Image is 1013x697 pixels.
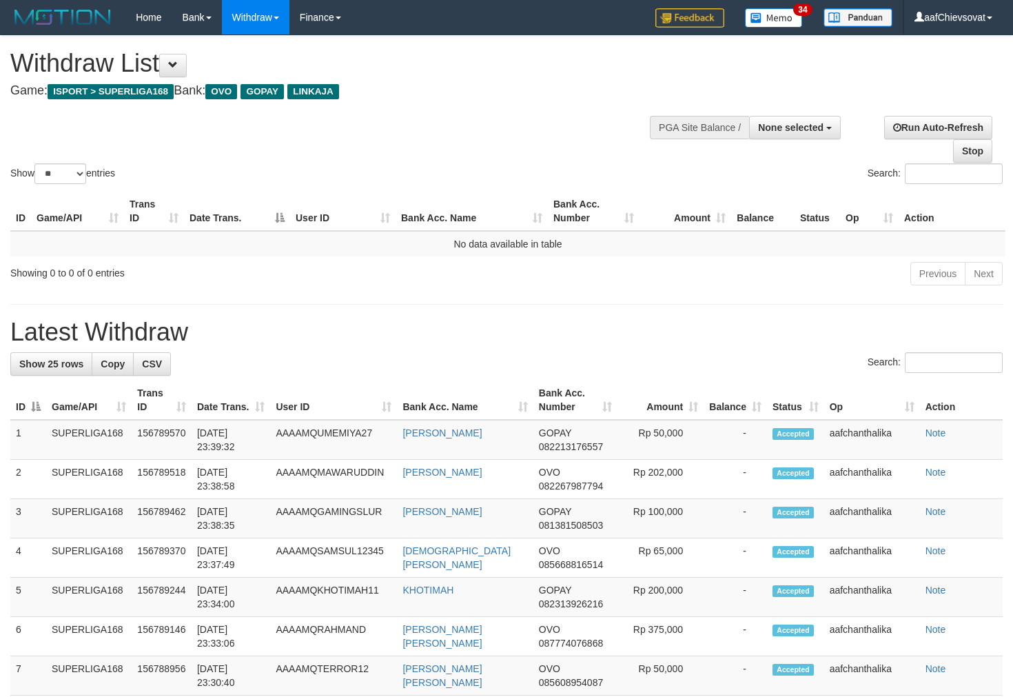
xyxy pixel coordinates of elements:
[10,7,115,28] img: MOTION_logo.png
[132,420,192,460] td: 156789570
[639,192,731,231] th: Amount: activate to sort column ascending
[31,192,124,231] th: Game/API: activate to sort column ascending
[10,352,92,376] a: Show 25 rows
[533,381,617,420] th: Bank Acc. Number: activate to sort column ascending
[287,84,339,99] span: LINKAJA
[772,507,814,518] span: Accepted
[824,499,920,538] td: aafchanthalika
[10,231,1005,256] td: No data available in table
[539,481,603,492] span: Copy 082267987794 to clipboard
[772,428,814,440] span: Accepted
[192,420,270,460] td: [DATE] 23:39:32
[758,122,823,133] span: None selected
[824,420,920,460] td: aafchanthalika
[899,192,1005,231] th: Action
[10,617,46,656] td: 6
[617,656,704,696] td: Rp 50,000
[184,192,290,231] th: Date Trans.: activate to sort column descending
[270,499,397,538] td: AAAAMQGAMINGSLUR
[46,538,132,578] td: SUPERLIGA168
[402,427,482,438] a: [PERSON_NAME]
[402,585,453,596] a: KHOTIMAH
[10,192,31,231] th: ID
[10,319,1003,346] h1: Latest Withdraw
[10,656,46,696] td: 7
[10,499,46,538] td: 3
[965,262,1003,285] a: Next
[142,358,162,370] span: CSV
[10,578,46,617] td: 5
[905,163,1003,184] input: Search:
[192,617,270,656] td: [DATE] 23:33:06
[10,163,115,184] label: Show entries
[132,499,192,538] td: 156789462
[772,625,814,636] span: Accepted
[767,381,824,420] th: Status: activate to sort column ascending
[868,352,1003,373] label: Search:
[192,381,270,420] th: Date Trans.: activate to sort column ascending
[548,192,639,231] th: Bank Acc. Number: activate to sort column ascending
[539,559,603,570] span: Copy 085668816514 to clipboard
[10,381,46,420] th: ID: activate to sort column descending
[704,617,767,656] td: -
[270,578,397,617] td: AAAAMQKHOTIMAH11
[824,538,920,578] td: aafchanthalika
[925,663,946,674] a: Note
[539,638,603,649] span: Copy 087774076868 to clipboard
[539,624,560,635] span: OVO
[795,192,840,231] th: Status
[402,506,482,517] a: [PERSON_NAME]
[132,538,192,578] td: 156789370
[884,116,992,139] a: Run Auto-Refresh
[396,192,548,231] th: Bank Acc. Name: activate to sort column ascending
[617,578,704,617] td: Rp 200,000
[731,192,795,231] th: Balance
[824,460,920,499] td: aafchanthalika
[402,545,511,570] a: [DEMOGRAPHIC_DATA][PERSON_NAME]
[270,538,397,578] td: AAAAMQSAMSUL12345
[48,84,174,99] span: ISPORT > SUPERLIGA168
[925,545,946,556] a: Note
[617,460,704,499] td: Rp 202,000
[539,663,560,674] span: OVO
[34,163,86,184] select: Showentries
[704,538,767,578] td: -
[46,420,132,460] td: SUPERLIGA168
[270,420,397,460] td: AAAAMQUMEMIYA27
[704,460,767,499] td: -
[772,585,814,597] span: Accepted
[10,261,412,280] div: Showing 0 to 0 of 0 entries
[19,358,83,370] span: Show 25 rows
[772,467,814,479] span: Accepted
[824,381,920,420] th: Op: activate to sort column ascending
[402,624,482,649] a: [PERSON_NAME] [PERSON_NAME]
[46,578,132,617] td: SUPERLIGA168
[824,656,920,696] td: aafchanthalika
[925,427,946,438] a: Note
[101,358,125,370] span: Copy
[868,163,1003,184] label: Search:
[953,139,992,163] a: Stop
[132,578,192,617] td: 156789244
[650,116,749,139] div: PGA Site Balance /
[397,381,533,420] th: Bank Acc. Name: activate to sort column ascending
[824,578,920,617] td: aafchanthalika
[617,381,704,420] th: Amount: activate to sort column ascending
[10,50,662,77] h1: Withdraw List
[46,656,132,696] td: SUPERLIGA168
[132,656,192,696] td: 156788956
[539,427,571,438] span: GOPAY
[10,460,46,499] td: 2
[823,8,892,27] img: panduan.png
[925,624,946,635] a: Note
[46,460,132,499] td: SUPERLIGA168
[10,420,46,460] td: 1
[132,381,192,420] th: Trans ID: activate to sort column ascending
[920,381,1003,420] th: Action
[617,617,704,656] td: Rp 375,000
[241,84,284,99] span: GOPAY
[270,656,397,696] td: AAAAMQTERROR12
[824,617,920,656] td: aafchanthalika
[46,381,132,420] th: Game/API: activate to sort column ascending
[745,8,803,28] img: Button%20Memo.svg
